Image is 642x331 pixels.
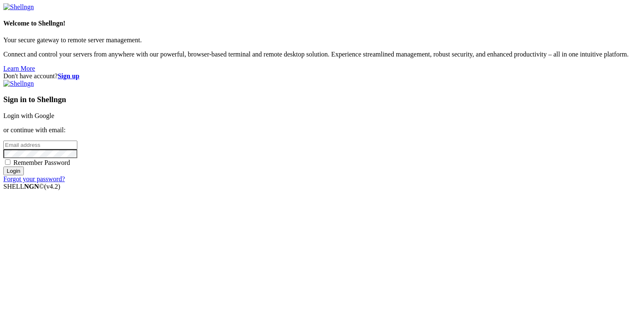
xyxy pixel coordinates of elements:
span: 4.2.0 [44,183,61,190]
input: Remember Password [5,159,10,165]
b: NGN [24,183,39,190]
a: Forgot your password? [3,175,65,182]
a: Sign up [58,72,79,80]
a: Learn More [3,65,35,72]
h4: Welcome to Shellngn! [3,20,639,27]
a: Login with Google [3,112,54,119]
p: Your secure gateway to remote server management. [3,36,639,44]
span: SHELL © [3,183,60,190]
img: Shellngn [3,3,34,11]
span: Remember Password [13,159,70,166]
p: or continue with email: [3,126,639,134]
div: Don't have account? [3,72,639,80]
input: Email address [3,141,77,149]
img: Shellngn [3,80,34,87]
input: Login [3,167,24,175]
h3: Sign in to Shellngn [3,95,639,104]
p: Connect and control your servers from anywhere with our powerful, browser-based terminal and remo... [3,51,639,58]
